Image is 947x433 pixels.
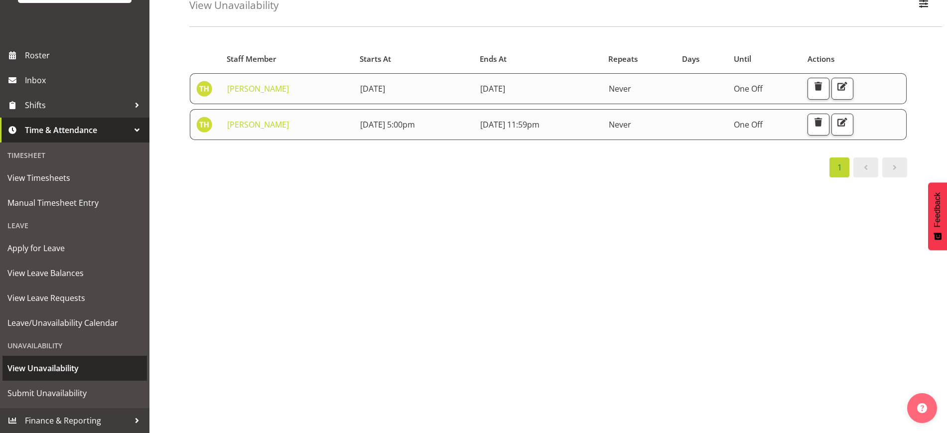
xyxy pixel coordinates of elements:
button: Delete Unavailability [808,114,829,136]
div: Repeats [608,53,671,65]
button: Edit Unavailability [831,78,853,100]
a: [PERSON_NAME] [227,119,289,130]
div: Starts At [360,53,469,65]
span: Leave/Unavailability Calendar [7,315,142,330]
span: [DATE] [480,83,505,94]
span: View Leave Balances [7,266,142,281]
a: View Timesheets [2,165,147,190]
span: Time & Attendance [25,123,130,138]
button: Delete Unavailability [808,78,829,100]
div: Staff Member [227,53,348,65]
span: Finance & Reporting [25,413,130,428]
div: Ends At [480,53,597,65]
div: Leave [2,215,147,236]
span: Roster [25,48,144,63]
a: Apply for Leave [2,236,147,261]
span: Feedback [933,192,942,227]
div: Days [682,53,722,65]
span: [DATE] [360,83,385,94]
a: View Unavailability [2,356,147,381]
span: One Off [734,119,763,130]
a: Submit Unavailability [2,381,147,406]
a: Leave/Unavailability Calendar [2,310,147,335]
button: Edit Unavailability [831,114,853,136]
img: tristan-healley11868.jpg [196,81,212,97]
span: View Leave Requests [7,290,142,305]
a: View Leave Balances [2,261,147,286]
span: View Unavailability [7,361,142,376]
span: Apply for Leave [7,241,142,256]
span: [DATE] 5:00pm [360,119,415,130]
div: Timesheet [2,145,147,165]
span: Never [609,83,631,94]
span: Shifts [25,98,130,113]
span: Never [609,119,631,130]
span: [DATE] 11:59pm [480,119,540,130]
span: View Timesheets [7,170,142,185]
button: Feedback - Show survey [928,182,947,250]
img: help-xxl-2.png [917,403,927,413]
a: View Leave Requests [2,286,147,310]
span: Manual Timesheet Entry [7,195,142,210]
span: Submit Unavailability [7,386,142,401]
div: Actions [808,53,901,65]
div: Unavailability [2,335,147,356]
img: tristan-healley11868.jpg [196,117,212,133]
span: Inbox [25,73,144,88]
span: One Off [734,83,763,94]
a: Manual Timesheet Entry [2,190,147,215]
a: [PERSON_NAME] [227,83,289,94]
div: Until [734,53,796,65]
